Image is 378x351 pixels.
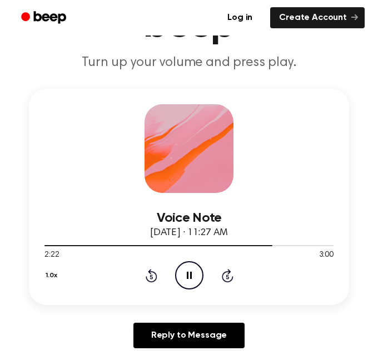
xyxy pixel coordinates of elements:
p: Turn up your volume and press play. [13,54,365,71]
a: Create Account [270,7,365,28]
span: [DATE] · 11:27 AM [150,228,228,238]
a: Beep [13,7,76,29]
span: 3:00 [319,250,334,261]
h3: Voice Note [44,211,334,226]
button: 1.0x [44,266,61,285]
a: Reply to Message [133,323,245,348]
a: Log in [216,5,263,30]
span: 2:22 [44,250,59,261]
